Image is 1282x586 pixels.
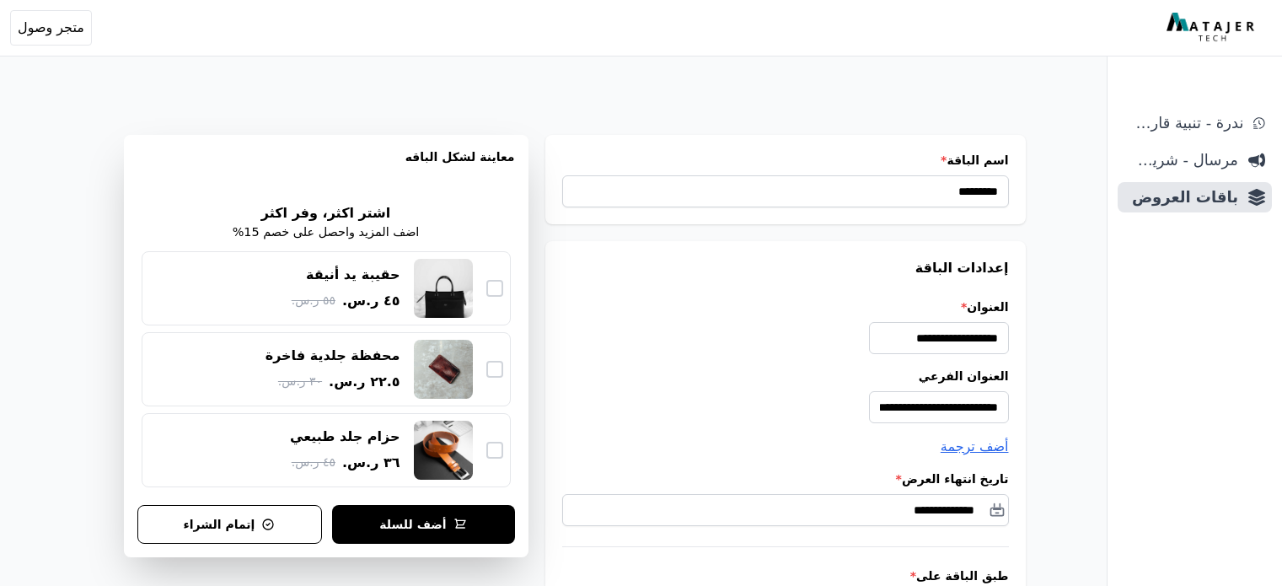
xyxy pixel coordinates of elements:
label: العنوان الفرعي [562,368,1009,384]
img: حزام جلد طبيعي [414,421,473,480]
h3: معاينة لشكل الباقه [137,148,515,185]
img: MatajerTech Logo [1167,13,1258,43]
label: العنوان [562,298,1009,315]
img: حقيبة يد أنيقة [414,259,473,318]
h2: اشتر اكثر، وفر اكثر [255,203,397,223]
img: محفظة جلدية فاخرة [414,340,473,399]
h3: إعدادات الباقة [562,258,1009,278]
span: ٤٥ ر.س. [292,454,335,471]
span: متجر وصول [18,18,84,38]
span: ٢٢.٥ ر.س. [329,372,400,392]
span: ٣٦ ر.س. [342,453,400,473]
button: أضف للسلة [332,505,515,544]
span: ٣٠ ر.س. [278,373,322,390]
button: أضف ترجمة [941,437,1009,457]
div: حزام جلد طبيعي [290,427,400,446]
span: ٤٥ ر.س. [342,291,400,311]
p: اضف المزيد واحصل على خصم 15% [233,223,420,242]
span: أضف ترجمة [941,438,1009,454]
label: طبق الباقة على [562,567,1009,584]
span: ٥٥ ر.س. [292,292,335,309]
button: متجر وصول [10,10,92,46]
button: إتمام الشراء [137,505,322,544]
span: باقات العروض [1124,185,1238,209]
span: مرسال - شريط دعاية [1124,148,1238,172]
div: حقيبة يد أنيقة [306,266,400,284]
div: محفظة جلدية فاخرة [266,347,400,365]
label: تاريخ انتهاء العرض [562,470,1009,487]
label: اسم الباقة [562,152,1009,169]
span: ندرة - تنبية قارب علي النفاذ [1124,111,1243,135]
